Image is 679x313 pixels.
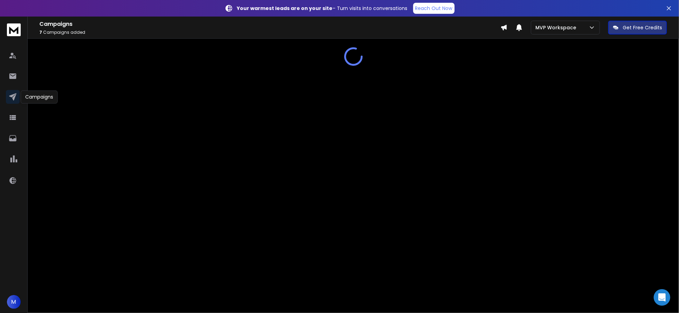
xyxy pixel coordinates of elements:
h1: Campaigns [39,20,501,28]
button: M [7,295,21,309]
img: logo [7,23,21,36]
button: Get Free Credits [608,21,667,34]
p: – Turn visits into conversations [237,5,408,12]
span: 7 [39,29,42,35]
p: MVP Workspace [535,24,579,31]
p: Get Free Credits [623,24,662,31]
div: Campaigns [21,91,58,104]
strong: Your warmest leads are on your site [237,5,333,12]
a: Reach Out Now [413,3,455,14]
div: Open Intercom Messenger [654,289,670,306]
p: Campaigns added [39,30,501,35]
p: Reach Out Now [415,5,453,12]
